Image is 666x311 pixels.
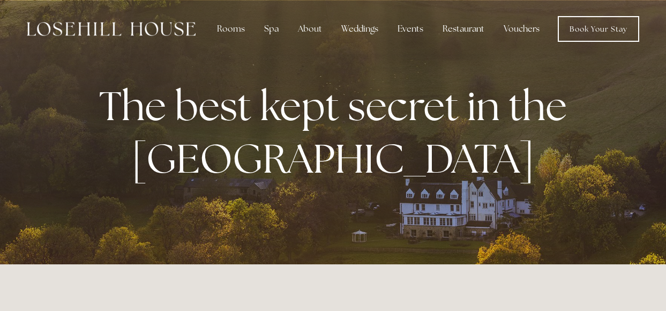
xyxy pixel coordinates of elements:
[389,18,432,40] div: Events
[27,22,196,36] img: Losehill House
[495,18,548,40] a: Vouchers
[289,18,331,40] div: About
[558,16,639,42] a: Book Your Stay
[434,18,493,40] div: Restaurant
[333,18,387,40] div: Weddings
[99,79,575,184] strong: The best kept secret in the [GEOGRAPHIC_DATA]
[208,18,253,40] div: Rooms
[256,18,287,40] div: Spa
